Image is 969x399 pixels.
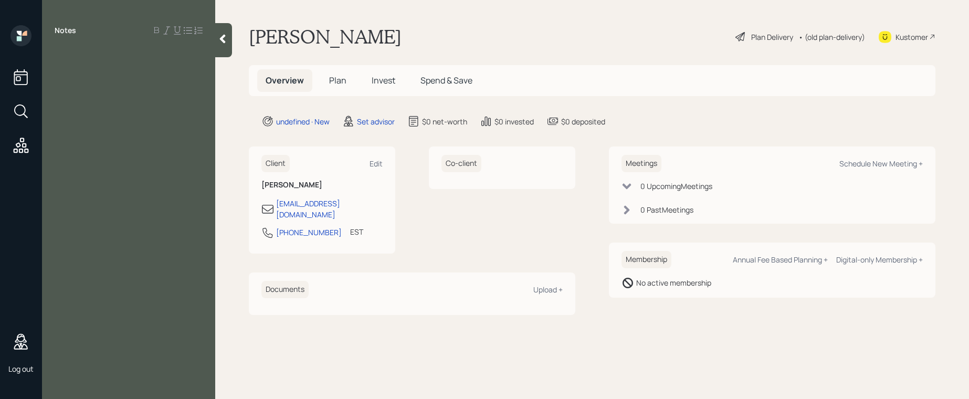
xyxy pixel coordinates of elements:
div: [EMAIL_ADDRESS][DOMAIN_NAME] [276,198,383,220]
h6: Documents [261,281,309,298]
div: Kustomer [896,31,928,43]
div: Set advisor [357,116,395,127]
div: 0 Past Meeting s [640,204,693,215]
div: Upload + [533,285,563,295]
div: $0 net-worth [422,116,467,127]
div: EST [350,226,363,237]
h6: [PERSON_NAME] [261,181,383,190]
div: $0 deposited [561,116,605,127]
div: Plan Delivery [751,31,793,43]
label: Notes [55,25,76,36]
h6: Meetings [622,155,661,172]
h6: Co-client [441,155,481,172]
div: 0 Upcoming Meeting s [640,181,712,192]
span: Overview [266,75,304,86]
div: Edit [370,159,383,169]
div: Log out [8,364,34,374]
div: undefined · New [276,116,330,127]
div: Annual Fee Based Planning + [733,255,828,265]
span: Spend & Save [420,75,472,86]
h6: Client [261,155,290,172]
h6: Membership [622,251,671,268]
div: [PHONE_NUMBER] [276,227,342,238]
span: Invest [372,75,395,86]
span: Plan [329,75,346,86]
h1: [PERSON_NAME] [249,25,402,48]
div: Digital-only Membership + [836,255,923,265]
div: No active membership [636,277,711,288]
div: Schedule New Meeting + [839,159,923,169]
div: $0 invested [494,116,534,127]
div: • (old plan-delivery) [798,31,865,43]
